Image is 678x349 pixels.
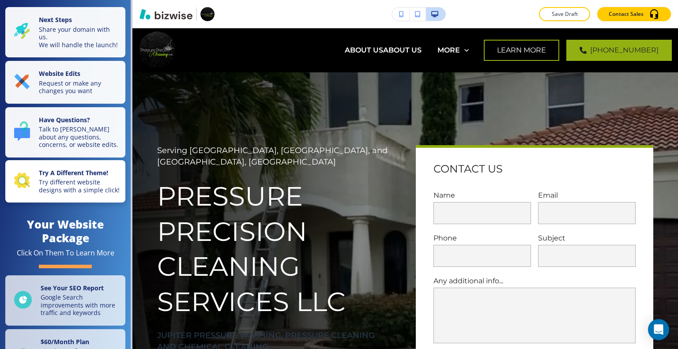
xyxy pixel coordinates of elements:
p: Any additional info... [433,276,636,286]
strong: Website Edits [39,69,80,78]
a: [PHONE_NUMBER] [566,40,672,61]
p: Contact Sales [609,10,644,18]
p: Google Search improvements with more traffic and keywords [41,293,120,317]
h4: Contact Us [433,162,503,176]
p: Save Draft [550,10,579,18]
button: Next StepsShare your domain with us.We will handle the launch! [5,7,125,57]
p: Try different website designs with a simple click! [39,178,120,194]
strong: Try A Different Theme! [39,169,108,177]
button: Try A Different Theme!Try different website designs with a simple click! [5,160,125,203]
p: ABOUT USABOUT US [345,45,422,55]
p: Name [433,190,531,200]
button: Website EditsRequest or make any changes you want [5,61,125,104]
p: Email [538,190,636,200]
button: Save Draft [539,7,590,21]
strong: Have Questions? [39,116,90,124]
div: Open Intercom Messenger [648,319,669,340]
strong: See Your SEO Report [41,284,104,292]
p: Share your domain with us. We will handle the launch! [39,26,120,49]
div: Click On Them To Learn More [17,248,114,258]
button: Contact Sales [597,7,671,21]
img: Pressure Precision Cleaning Services LLC [139,31,176,68]
button: Have Questions?Talk to [PERSON_NAME] about any questions, concerns, or website edits. [5,107,125,158]
p: Phone [433,233,531,243]
p: Request or make any changes you want [39,79,120,95]
a: See Your SEO ReportGoogle Search improvements with more traffic and keywords [5,275,125,326]
p: Talk to [PERSON_NAME] about any questions, concerns, or website edits. [39,125,120,149]
img: Your Logo [200,7,215,21]
a: Learn More [484,40,559,61]
p: Subject [538,233,636,243]
strong: $ 60 /Month Plan [41,338,89,346]
strong: Next Steps [39,15,72,24]
h4: Your Website Package [5,218,125,245]
p: Serving [GEOGRAPHIC_DATA], [GEOGRAPHIC_DATA], and [GEOGRAPHIC_DATA], [GEOGRAPHIC_DATA] [157,145,395,168]
img: Bizwise Logo [139,9,192,19]
h1: Pressure Precision Cleaning Services LLC [157,179,395,319]
p: MORE [437,45,460,55]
